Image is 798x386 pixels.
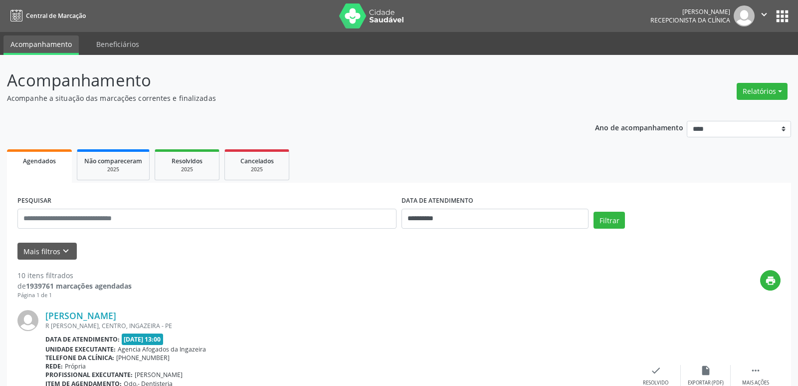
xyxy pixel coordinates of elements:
[45,310,116,321] a: [PERSON_NAME]
[162,166,212,173] div: 2025
[84,166,142,173] div: 2025
[594,212,625,229] button: Filtrar
[45,371,133,379] b: Profissional executante:
[232,166,282,173] div: 2025
[17,310,38,331] img: img
[7,68,556,93] p: Acompanhamento
[755,5,774,26] button: 
[122,334,164,345] span: [DATE] 13:00
[65,362,86,371] span: Própria
[17,281,132,291] div: de
[700,365,711,376] i: insert_drive_file
[765,275,776,286] i: print
[23,157,56,165] span: Agendados
[84,157,142,165] span: Não compareceram
[172,157,202,165] span: Resolvidos
[759,9,770,20] i: 
[650,7,730,16] div: [PERSON_NAME]
[7,93,556,103] p: Acompanhe a situação das marcações correntes e finalizadas
[650,16,730,24] span: Recepcionista da clínica
[26,11,86,20] span: Central de Marcação
[45,345,116,354] b: Unidade executante:
[135,371,183,379] span: [PERSON_NAME]
[45,322,631,330] div: R [PERSON_NAME], CENTRO, INGAZEIRA - PE
[45,362,63,371] b: Rede:
[737,83,788,100] button: Relatórios
[26,281,132,291] strong: 1939761 marcações agendadas
[650,365,661,376] i: check
[17,193,51,209] label: PESQUISAR
[595,121,683,133] p: Ano de acompanhamento
[45,335,120,344] b: Data de atendimento:
[116,354,170,362] span: [PHONE_NUMBER]
[17,291,132,300] div: Página 1 de 1
[60,246,71,257] i: keyboard_arrow_down
[7,7,86,24] a: Central de Marcação
[240,157,274,165] span: Cancelados
[750,365,761,376] i: 
[118,345,206,354] span: Agencia Afogados da Ingazeira
[760,270,781,291] button: print
[734,5,755,26] img: img
[401,193,473,209] label: DATA DE ATENDIMENTO
[3,35,79,55] a: Acompanhamento
[17,243,77,260] button: Mais filtroskeyboard_arrow_down
[89,35,146,53] a: Beneficiários
[45,354,114,362] b: Telefone da clínica:
[17,270,132,281] div: 10 itens filtrados
[774,7,791,25] button: apps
